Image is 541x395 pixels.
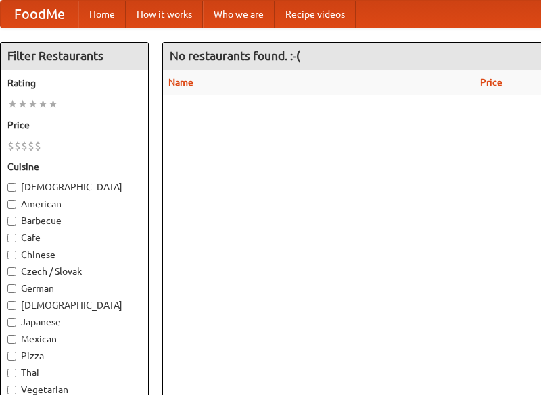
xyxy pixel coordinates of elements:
li: $ [28,138,34,153]
h5: Price [7,118,141,132]
input: Pizza [7,352,16,361]
label: Barbecue [7,214,141,228]
input: Chinese [7,251,16,259]
a: Recipe videos [275,1,356,28]
h5: Cuisine [7,160,141,174]
label: [DEMOGRAPHIC_DATA] [7,298,141,312]
input: Czech / Slovak [7,267,16,276]
li: $ [21,138,28,153]
input: [DEMOGRAPHIC_DATA] [7,183,16,192]
input: Vegetarian [7,386,16,394]
a: How it works [126,1,203,28]
h4: Filter Restaurants [1,43,148,70]
input: Barbecue [7,217,16,226]
li: ★ [18,97,28,111]
li: $ [34,138,41,153]
a: FoodMe [1,1,78,28]
input: American [7,200,16,209]
label: [DEMOGRAPHIC_DATA] [7,180,141,194]
input: Japanese [7,318,16,327]
label: Thai [7,366,141,379]
ng-pluralize: No restaurants found. :-( [170,49,300,62]
input: German [7,284,16,293]
li: $ [7,138,14,153]
li: ★ [38,97,48,111]
label: American [7,197,141,211]
label: Mexican [7,332,141,346]
input: [DEMOGRAPHIC_DATA] [7,301,16,310]
label: Chinese [7,248,141,261]
li: ★ [7,97,18,111]
a: Name [168,77,193,88]
a: Who we are [203,1,275,28]
a: Price [480,77,502,88]
li: ★ [48,97,58,111]
a: Home [78,1,126,28]
input: Thai [7,369,16,377]
h5: Rating [7,76,141,90]
label: Czech / Slovak [7,265,141,278]
label: Pizza [7,349,141,363]
input: Cafe [7,234,16,242]
label: German [7,282,141,295]
li: ★ [28,97,38,111]
input: Mexican [7,335,16,344]
label: Japanese [7,315,141,329]
label: Cafe [7,231,141,244]
li: $ [14,138,21,153]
